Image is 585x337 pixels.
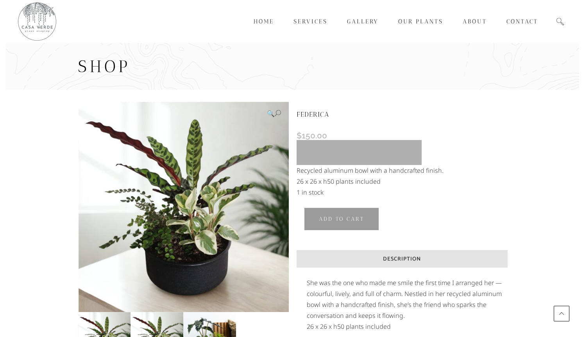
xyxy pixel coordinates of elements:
bdi: 150.00 [297,131,327,140]
p: She was the one who made me smile the first time I arranged her — colourful, lively, and full of ... [307,277,508,321]
span: About [463,18,487,25]
p: 26 x 26 x h50 plants included [307,321,508,332]
span: Gallery [347,18,379,25]
span: Services [293,18,327,25]
p: 1 in stock [297,187,508,198]
a: View full-screen image gallery [267,108,281,119]
span: Contact [506,18,538,25]
span: 🔍 [267,110,275,117]
iframe: Secure payment input frame [295,140,509,141]
p: Recycled aluminum bowl with a handcrafted finish. [297,165,508,176]
span: Shop [78,57,131,76]
span: $ [297,131,302,140]
span: Our Plants [398,18,443,25]
button: Add to cart [304,208,379,231]
p: 26 x 26 x h50 plants included [297,176,508,187]
span: Description [383,255,421,264]
span: Home [254,18,274,25]
h1: FEDERICA [297,101,508,127]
